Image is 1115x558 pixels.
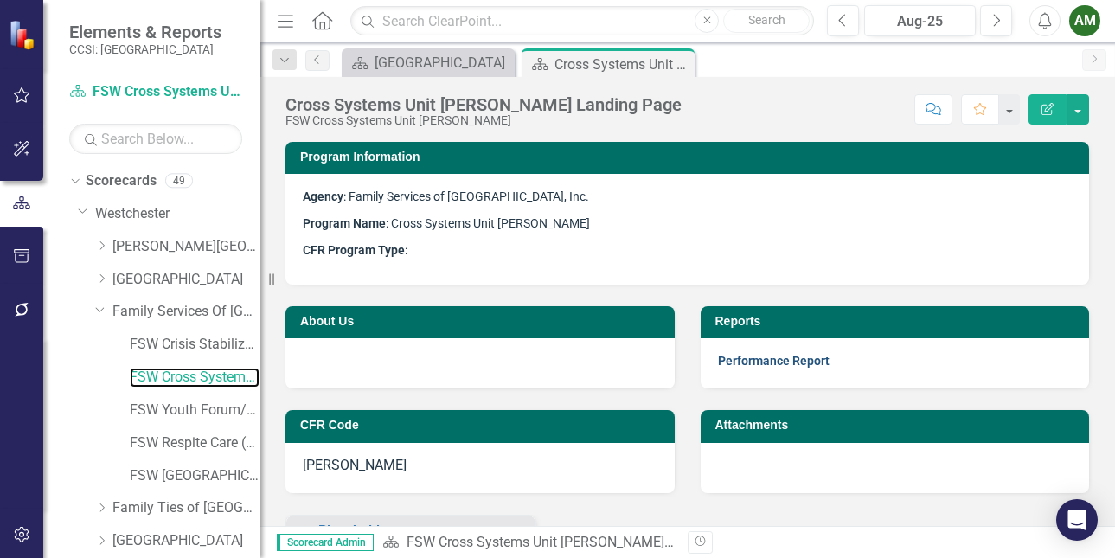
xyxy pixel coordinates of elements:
[112,531,260,551] a: [GEOGRAPHIC_DATA]
[112,237,260,257] a: [PERSON_NAME][GEOGRAPHIC_DATA]
[715,315,1081,328] h3: Reports
[346,52,510,74] a: [GEOGRAPHIC_DATA]
[350,6,814,36] input: Search ClearPoint...
[303,216,590,230] span: : Cross Systems Unit [PERSON_NAME]
[69,22,221,42] span: Elements & Reports
[375,52,510,74] div: [GEOGRAPHIC_DATA]
[864,5,976,36] button: Aug-25
[130,335,260,355] a: FSW Crisis Stabilization
[303,216,386,230] strong: Program Name
[95,204,260,224] a: Westchester
[303,189,589,203] span: : Family Services of [GEOGRAPHIC_DATA], Inc.
[130,401,260,420] a: FSW Youth Forum/Social Stars
[112,302,260,322] a: Family Services Of [GEOGRAPHIC_DATA], Inc.
[1069,5,1100,36] button: AM
[9,20,39,50] img: ClearPoint Strategy
[554,54,690,75] div: Cross Systems Unit [PERSON_NAME] Landing Page
[723,9,810,33] button: Search
[303,243,407,257] span: :
[277,534,374,551] span: Scorecard Admin
[86,171,157,191] a: Scorecards
[285,95,682,114] div: Cross Systems Unit [PERSON_NAME] Landing Page
[382,533,675,553] div: »
[300,315,666,328] h3: About Us
[130,433,260,453] a: FSW Respite Care (Non-HCBS Waiver)
[165,174,193,189] div: 49
[130,466,260,486] a: FSW [GEOGRAPHIC_DATA]
[130,368,260,388] a: FSW Cross Systems Unit [PERSON_NAME]
[300,419,666,432] h3: CFR Code
[303,189,343,203] strong: Agency
[407,534,674,550] a: FSW Cross Systems Unit [PERSON_NAME]
[715,419,1081,432] h3: Attachments
[718,354,830,368] a: Performance Report
[870,11,970,32] div: Aug-25
[285,114,682,127] div: FSW Cross Systems Unit [PERSON_NAME]
[69,82,242,102] a: FSW Cross Systems Unit [PERSON_NAME]
[303,457,407,473] span: [PERSON_NAME]
[303,243,405,257] strong: CFR Program Type
[69,42,221,56] small: CCSI: [GEOGRAPHIC_DATA]
[748,13,785,27] span: Search
[112,498,260,518] a: Family Ties of [GEOGRAPHIC_DATA], Inc.
[112,270,260,290] a: [GEOGRAPHIC_DATA]
[69,124,242,154] input: Search Below...
[300,151,1080,164] h3: Program Information
[1056,499,1098,541] div: Open Intercom Messenger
